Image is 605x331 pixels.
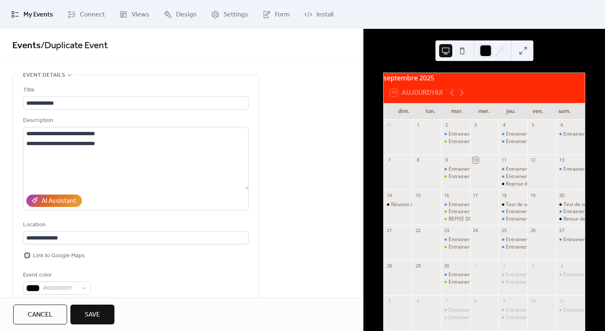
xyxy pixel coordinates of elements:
div: Entrainement piscine Babylone [556,271,585,278]
div: Reprise des entrainements [506,181,568,188]
div: Entrainement St-Amand [441,236,470,243]
div: 24 [472,228,479,234]
div: 4 [501,122,507,128]
div: mar. [444,103,471,120]
div: sam. [551,103,578,120]
div: Test de sélection [498,201,527,208]
div: Entrainement physique [441,279,470,286]
div: 1 [472,263,479,269]
div: 30 [444,263,450,269]
div: Réunion d'information [391,201,442,208]
div: Description [23,116,247,126]
span: Views [132,10,149,20]
span: My Events [23,10,53,20]
div: mer. [471,103,498,120]
div: 23 [444,228,450,234]
div: 15 [415,192,421,198]
div: Reprise des entrainements [498,181,527,188]
div: Entrainement St-Amand [441,307,470,314]
div: 22 [415,228,421,234]
div: Entrainement physique [449,138,502,145]
div: Entrainement St-Amand [506,131,561,138]
a: Views [113,3,156,26]
div: Entrainement St-Amand [506,208,561,215]
div: 7 [386,157,392,163]
div: septembre 2025 [384,73,585,83]
div: 9 [501,298,507,304]
div: Entrainement St-Amand [506,307,561,314]
div: Test de sélection [563,201,602,208]
div: 25 [501,228,507,234]
div: 19 [530,192,536,198]
div: Entrainement St-Amand [449,166,504,173]
div: Entrainement piscine Babylone [498,173,527,180]
div: Entrainement St-Amand [506,271,561,278]
div: Entrainement physique [441,208,470,215]
div: REPISE DES ENTRAINEMENT PHYSIQUE [441,216,470,223]
div: Entrainement St-Amand [449,236,504,243]
div: 20 [558,192,565,198]
div: Entrainement piscine Babylone [506,244,577,251]
div: Réunion d'information [384,201,412,208]
span: Event details [23,70,65,80]
div: 1 [415,122,421,128]
div: Entrainement physique [441,138,470,145]
div: Retour des EPI [563,216,596,223]
span: Link to Google Maps [33,251,85,261]
div: 3 [472,122,479,128]
div: Entrainement piscine Babylone [556,236,585,243]
div: Entrainement St-Amand [441,271,470,278]
div: Entrainement piscine Babylone [556,131,585,138]
div: 29 [415,263,421,269]
div: Entrainement St-Amand [449,271,504,278]
div: Entrainement piscine Babylone [556,166,585,173]
div: 4 [558,263,565,269]
div: Test de sélection [556,201,585,208]
div: 13 [558,157,565,163]
span: #000000FF [43,284,77,293]
div: 17 [472,192,479,198]
a: Design [158,3,203,26]
div: Entrainement St-Amand [449,131,504,138]
div: 3 [530,263,536,269]
div: ven. [524,103,551,120]
div: 27 [558,228,565,234]
a: Connect [61,3,111,26]
div: 2 [444,122,450,128]
div: dim. [390,103,417,120]
div: Title [23,85,247,95]
a: Events [12,37,41,55]
button: AI Assistant [26,195,82,207]
div: 5 [386,298,392,304]
div: Entrainement St-Amand [441,131,470,138]
div: Entrainement St-Amand [449,307,504,314]
button: Save [70,305,114,324]
span: Cancel [28,310,53,320]
div: Location [23,220,247,230]
div: 10 [530,298,536,304]
div: Entrainement physique [441,244,470,251]
div: Entrainement physique [441,173,470,180]
span: Form [275,10,290,20]
div: Entrainement piscine Babylone [498,138,527,145]
span: Settings [223,10,248,20]
div: Entrainement St-Amand [498,208,527,215]
div: 5 [530,122,536,128]
div: 11 [558,298,565,304]
div: 26 [530,228,536,234]
div: Entrainement St-Amand [498,166,527,173]
div: lun. [417,103,444,120]
div: Entrainement St-Amand [506,236,561,243]
span: / Duplicate Event [41,37,108,55]
span: Connect [80,10,105,20]
span: Design [176,10,197,20]
div: Entrainement piscine Babylone [506,314,577,321]
div: Retour des EPI [556,216,585,223]
div: Entrainement physique [449,279,502,286]
div: Entrainement piscine Babylone [506,138,577,145]
a: Install [298,3,340,26]
div: 28 [386,263,392,269]
div: 2 [501,263,507,269]
div: Entrainement St-Amand [498,271,527,278]
div: Entrainement St-Amand [449,201,504,208]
